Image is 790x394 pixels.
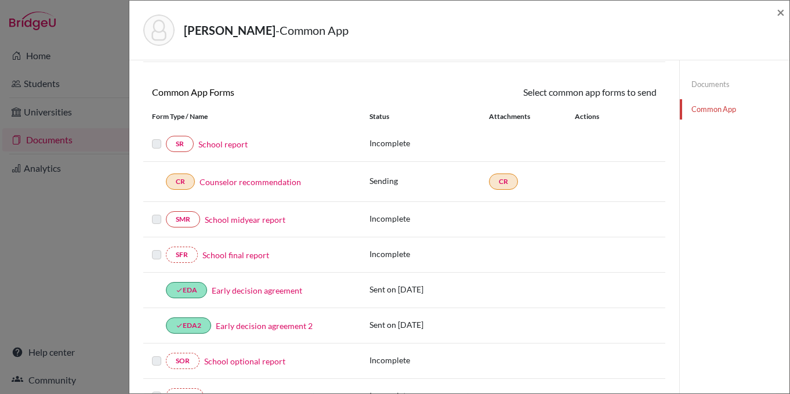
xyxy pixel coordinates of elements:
[176,322,183,329] i: done
[680,99,789,120] a: Common App
[166,136,194,152] a: SR
[369,137,489,149] p: Incomplete
[204,355,285,367] a: School optional report
[166,282,207,298] a: doneEDA
[369,248,489,260] p: Incomplete
[205,214,285,226] a: School midyear report
[200,176,301,188] a: Counselor recommendation
[489,111,561,122] div: Attachments
[212,284,302,297] a: Early decision agreement
[202,249,269,261] a: School final report
[216,320,313,332] a: Early decision agreement 2
[680,74,789,95] a: Documents
[198,138,248,150] a: School report
[184,23,276,37] strong: [PERSON_NAME]
[777,5,785,19] button: Close
[369,212,489,225] p: Incomplete
[369,319,489,331] p: Sent on [DATE]
[369,283,489,295] p: Sent on [DATE]
[143,86,404,97] h6: Common App Forms
[369,111,489,122] div: Status
[404,85,665,99] div: Select common app forms to send
[166,317,211,334] a: doneEDA2
[176,287,183,294] i: done
[166,211,200,227] a: SMR
[777,3,785,20] span: ×
[166,173,195,190] a: CR
[369,354,489,366] p: Incomplete
[143,111,361,122] div: Form Type / Name
[166,247,198,263] a: SFR
[369,175,489,187] p: Sending
[489,173,518,190] a: CR
[276,23,349,37] span: - Common App
[166,353,200,369] a: SOR
[561,111,633,122] div: Actions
